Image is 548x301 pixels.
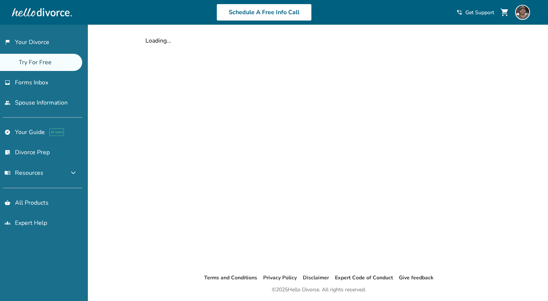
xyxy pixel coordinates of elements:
[272,285,366,294] div: © 2025 Hello Divorce. All rights reserved.
[4,170,10,176] span: menu_book
[4,149,10,155] span: list_alt_check
[465,9,494,16] span: Get Support
[4,129,10,135] span: explore
[4,39,10,45] span: flag_2
[4,80,10,86] span: inbox
[216,4,312,21] a: Schedule A Free Info Call
[69,168,78,177] span: expand_more
[4,220,10,226] span: groups
[204,274,257,281] a: Terms and Conditions
[4,200,10,206] span: shopping_basket
[15,78,48,87] span: Forms Inbox
[456,9,462,15] span: phone_in_talk
[4,100,10,106] span: people
[515,5,530,20] img: Matthew Marr
[335,274,393,281] a: Expert Code of Conduct
[500,8,509,17] span: shopping_cart
[456,9,494,16] a: phone_in_talkGet Support
[4,169,43,177] span: Resources
[263,274,297,281] a: Privacy Policy
[399,273,434,282] li: Give feedback
[145,37,492,45] div: Loading...
[49,128,64,136] span: AI beta
[303,273,329,282] li: Disclaimer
